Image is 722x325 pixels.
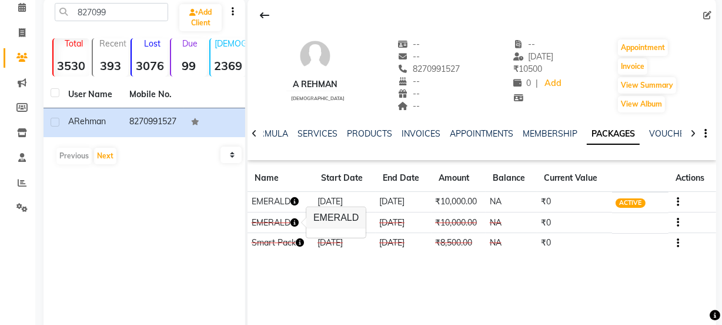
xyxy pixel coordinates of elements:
td: ₹0 [537,213,612,233]
td: [DATE] [314,192,376,213]
span: [DEMOGRAPHIC_DATA] [291,95,345,101]
button: View Album [618,96,665,112]
a: VOUCHERS [649,128,696,139]
a: Add [543,75,563,92]
span: ₹ [513,64,519,74]
a: FORMULA [248,128,288,139]
span: CANCELLED [616,239,660,248]
p: Total [58,38,89,49]
td: NA [486,192,537,213]
th: Start Date [314,165,376,192]
span: Rehman [74,116,106,127]
a: PACKAGES [587,124,640,145]
span: 8270991527 [398,64,460,74]
span: -- [398,76,420,87]
p: Lost [136,38,168,49]
td: EMERALD [248,192,313,213]
button: View Summary [618,77,676,94]
td: ₹0 [537,233,612,254]
input: Search by Name/Mobile/Email/Code [55,3,168,21]
span: A [68,116,74,127]
div: Back to Client [252,4,277,26]
td: ₹8,500.00 [432,233,486,254]
strong: 3530 [54,58,89,73]
span: -- [398,51,420,62]
td: ₹10,000.00 [432,213,486,233]
p: Due [173,38,207,49]
th: Mobile No. [122,81,183,108]
strong: 3076 [132,58,168,73]
td: [DATE] [376,213,432,233]
td: [DATE] [376,192,432,213]
a: SERVICES [298,128,337,139]
td: [DATE] [314,233,376,254]
button: Next [94,148,116,164]
th: User Name [61,81,122,108]
th: Balance [486,165,537,192]
button: Appointment [618,39,668,56]
span: -- [398,39,420,49]
th: End Date [376,165,432,192]
h3: EMERALD [306,207,366,228]
span: -- [398,101,420,111]
a: Add Client [179,4,222,31]
th: Actions [668,165,716,192]
td: NA [486,213,537,233]
span: -- [513,39,536,49]
td: ₹0 [537,192,612,213]
strong: 99 [171,58,207,73]
strong: 393 [93,58,129,73]
span: 10500 [513,64,542,74]
td: 8270991527 [122,108,183,137]
p: [DEMOGRAPHIC_DATA] [215,38,246,49]
th: Amount [432,165,486,192]
span: ACTIVE [616,198,646,208]
a: MEMBERSHIP [523,128,577,139]
th: Current Value [537,165,612,192]
th: Name [248,165,313,192]
span: | [536,77,538,89]
span: CANCELLED [616,219,660,228]
img: avatar [298,38,333,74]
a: INVOICES [402,128,440,139]
td: Smart Pack [248,233,313,254]
div: A Rehman [286,78,345,91]
span: -- [398,88,420,99]
strong: 2369 [210,58,246,73]
td: ₹10,000.00 [432,192,486,213]
a: APPOINTMENTS [450,128,513,139]
p: Recent [98,38,129,49]
td: [DATE] [376,233,432,254]
button: Invoice [618,58,647,75]
span: [DATE] [513,51,554,62]
span: 0 [513,78,531,88]
a: PRODUCTS [347,128,392,139]
td: NA [486,233,537,254]
td: EMERALD [248,213,313,233]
